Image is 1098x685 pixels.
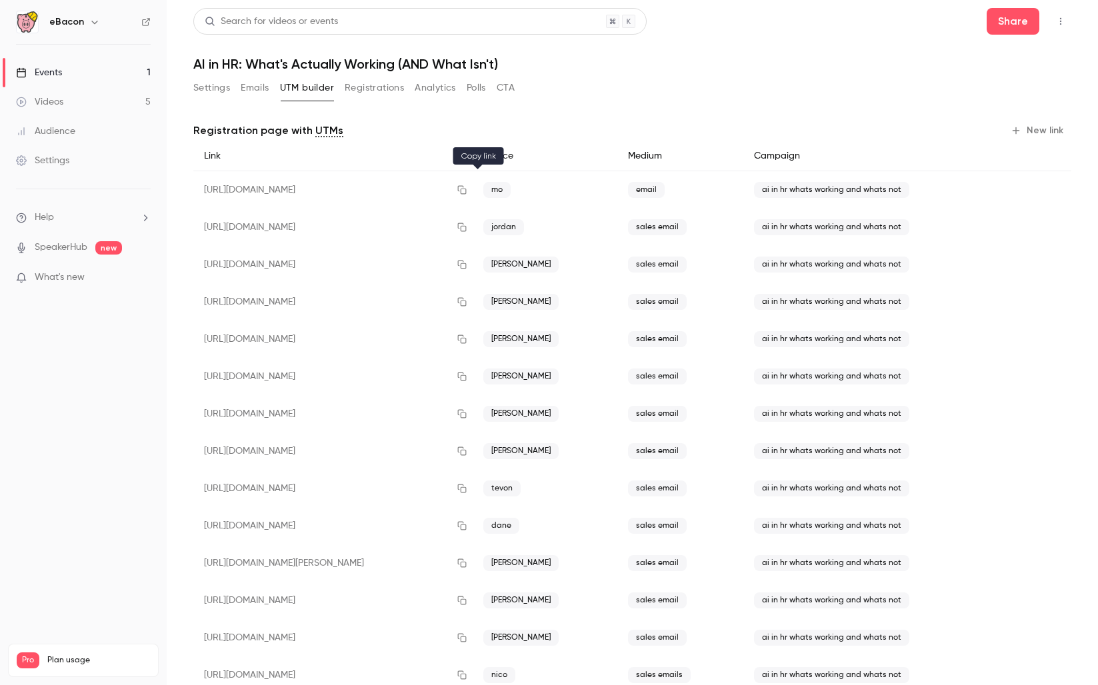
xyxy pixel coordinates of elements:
[483,443,559,459] span: [PERSON_NAME]
[483,257,559,273] span: [PERSON_NAME]
[628,480,687,496] span: sales email
[47,655,150,666] span: Plan usage
[17,11,38,33] img: eBacon
[193,141,473,171] div: Link
[16,154,69,167] div: Settings
[35,241,87,255] a: SpeakerHub
[1005,120,1071,141] button: New link
[628,443,687,459] span: sales email
[241,77,269,99] button: Emails
[193,619,473,656] div: [URL][DOMAIN_NAME]
[483,219,524,235] span: jordan
[193,358,473,395] div: [URL][DOMAIN_NAME]
[193,56,1071,72] h1: AI in HR: What's Actually Working (AND What Isn't)
[35,271,85,285] span: What's new
[628,667,691,683] span: sales emails
[987,8,1039,35] button: Share
[754,368,909,384] span: ai in hr whats working and whats not
[628,592,687,608] span: sales email
[16,211,151,225] li: help-dropdown-opener
[483,182,511,198] span: mo
[193,582,473,619] div: [URL][DOMAIN_NAME]
[193,395,473,432] div: [URL][DOMAIN_NAME]
[497,77,515,99] button: CTA
[628,182,665,198] span: email
[754,257,909,273] span: ai in hr whats working and whats not
[483,406,559,422] span: [PERSON_NAME]
[483,331,559,347] span: [PERSON_NAME]
[754,518,909,534] span: ai in hr whats working and whats not
[483,518,519,534] span: dane
[16,125,75,138] div: Audience
[193,209,473,246] div: [URL][DOMAIN_NAME]
[754,667,909,683] span: ai in hr whats working and whats not
[617,141,743,171] div: Medium
[628,331,687,347] span: sales email
[483,667,515,683] span: nico
[467,77,486,99] button: Polls
[35,211,54,225] span: Help
[628,518,687,534] span: sales email
[628,555,687,571] span: sales email
[473,141,617,171] div: Source
[483,368,559,384] span: [PERSON_NAME]
[193,246,473,283] div: [URL][DOMAIN_NAME]
[193,321,473,358] div: [URL][DOMAIN_NAME]
[754,443,909,459] span: ai in hr whats working and whats not
[315,123,343,139] a: UTMs
[628,257,687,273] span: sales email
[628,630,687,646] span: sales email
[193,544,473,582] div: [URL][DOMAIN_NAME][PERSON_NAME]
[754,406,909,422] span: ai in hr whats working and whats not
[483,294,559,310] span: [PERSON_NAME]
[483,630,559,646] span: [PERSON_NAME]
[415,77,456,99] button: Analytics
[754,555,909,571] span: ai in hr whats working and whats not
[754,480,909,496] span: ai in hr whats working and whats not
[754,592,909,608] span: ai in hr whats working and whats not
[193,171,473,209] div: [URL][DOMAIN_NAME]
[193,283,473,321] div: [URL][DOMAIN_NAME]
[49,15,84,29] h6: eBacon
[345,77,404,99] button: Registrations
[95,241,122,255] span: new
[754,331,909,347] span: ai in hr whats working and whats not
[743,141,1008,171] div: Campaign
[754,182,909,198] span: ai in hr whats working and whats not
[754,630,909,646] span: ai in hr whats working and whats not
[16,95,63,109] div: Videos
[628,368,687,384] span: sales email
[193,77,230,99] button: Settings
[483,480,521,496] span: tevon
[135,272,151,284] iframe: Noticeable Trigger
[205,15,338,29] div: Search for videos or events
[17,652,39,668] span: Pro
[754,294,909,310] span: ai in hr whats working and whats not
[628,406,687,422] span: sales email
[16,66,62,79] div: Events
[754,219,909,235] span: ai in hr whats working and whats not
[193,507,473,544] div: [URL][DOMAIN_NAME]
[628,294,687,310] span: sales email
[193,123,343,139] p: Registration page with
[193,432,473,470] div: [URL][DOMAIN_NAME]
[628,219,687,235] span: sales email
[483,592,559,608] span: [PERSON_NAME]
[483,555,559,571] span: [PERSON_NAME]
[280,77,334,99] button: UTM builder
[193,470,473,507] div: [URL][DOMAIN_NAME]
